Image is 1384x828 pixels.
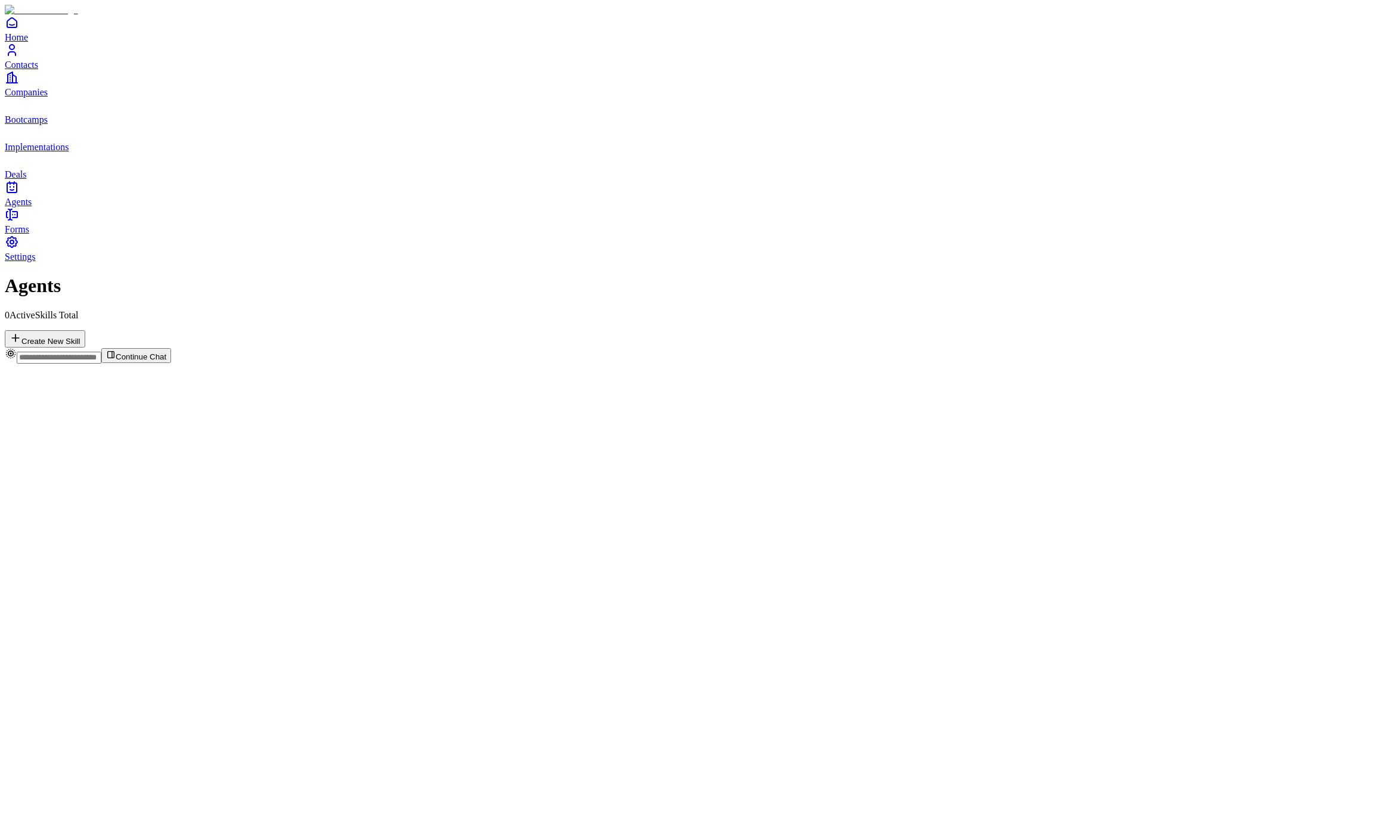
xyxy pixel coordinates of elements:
[5,43,1379,70] a: Contacts
[5,224,29,234] span: Forms
[5,70,1379,97] a: Companies
[116,352,166,361] span: Continue Chat
[5,330,85,348] button: Create New Skill
[5,32,28,42] span: Home
[5,235,1379,262] a: Settings
[5,275,1379,297] h1: Agents
[5,125,1379,152] a: implementations
[5,5,78,15] img: Item Brain Logo
[5,15,1379,42] a: Home
[5,197,32,207] span: Agents
[5,87,48,97] span: Companies
[5,142,69,152] span: Implementations
[5,98,1379,125] a: bootcamps
[5,252,36,262] span: Settings
[5,180,1379,207] a: Agents
[5,60,38,70] span: Contacts
[5,310,1379,321] p: 0 Active Skills Total
[5,169,26,179] span: Deals
[101,348,171,363] button: Continue Chat
[5,153,1379,179] a: deals
[5,207,1379,234] a: Forms
[5,114,48,125] span: Bootcamps
[5,348,1379,364] div: Continue Chat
